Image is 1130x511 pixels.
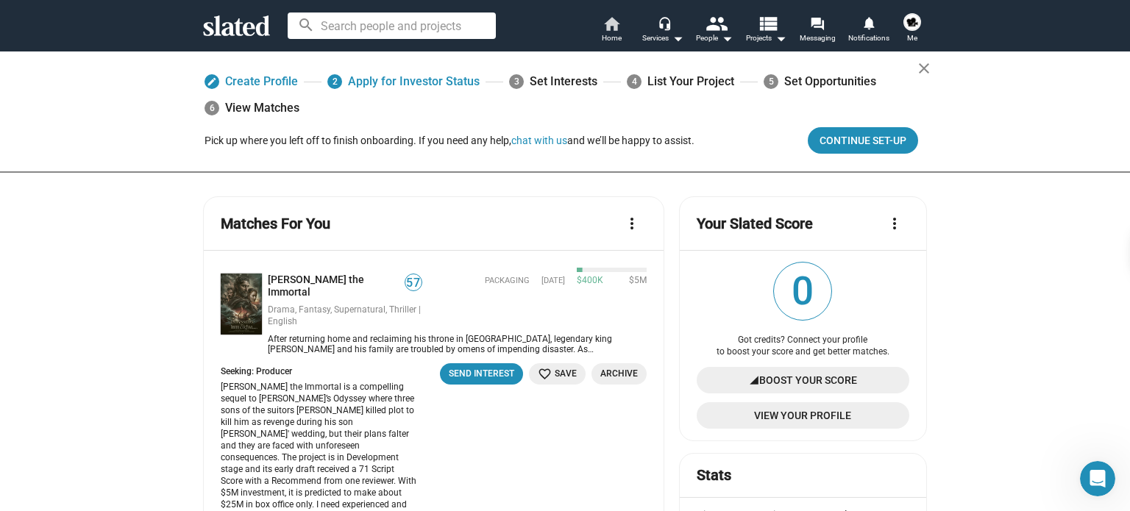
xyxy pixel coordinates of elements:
div: How to write a strong filmmaker statement [30,369,246,400]
span: 3 [509,74,524,89]
span: 2 [327,74,342,89]
mat-icon: view_list [757,12,778,34]
span: Home [602,29,622,47]
p: Hi Grey [29,104,265,129]
button: Send Interest [440,363,523,385]
button: Continue Set-up [808,127,918,154]
div: Close [253,24,280,50]
span: Archive [600,366,638,382]
div: Pick up where you left off to finish onboarding. If you need any help, and we’ll be happy to assist. [205,134,694,148]
a: Home [586,15,637,47]
p: How can we help? [29,129,265,154]
mat-icon: more_vert [886,215,903,232]
mat-icon: headset_mic [658,16,671,29]
span: 0 [774,262,831,320]
a: View Your Profile [697,402,909,429]
span: $5M [623,275,647,287]
div: How to write a strong query to someone who matches with your project [21,321,273,363]
mat-card-title: Stats [697,465,731,485]
div: Send us a message [30,185,246,201]
div: Set Interests [509,68,597,95]
div: Set Opportunities [764,68,876,95]
div: List Your Project [627,68,734,95]
img: logo [29,28,104,51]
span: Packaging [485,276,530,287]
button: Messages [98,376,196,435]
a: Messaging [792,15,843,47]
button: Services [637,15,689,47]
img: Profile image for Jordan [185,24,215,53]
span: Help [233,412,257,423]
mat-icon: more_vert [623,215,641,232]
mat-card-title: Matches For You [221,214,330,234]
span: 5 [764,74,778,89]
span: Me [907,29,917,47]
button: Archive [591,363,647,385]
iframe: Intercom live chat [1080,461,1115,496]
span: 4 [627,74,642,89]
time: [DATE] [541,276,565,287]
span: 6 [205,101,219,115]
div: Filmmakers: How Marketplace Matching works [21,278,273,321]
img: Grey Woolf [903,13,921,31]
mat-icon: arrow_drop_down [772,29,789,47]
div: Send Interest [449,366,514,382]
div: How to write a strong filmmaker statement [21,363,273,406]
button: Grey WoolfMe [895,10,930,49]
button: Projects [740,15,792,47]
mat-icon: signal_cellular_4_bar [749,367,759,393]
a: Notifications [843,15,895,47]
span: Continue Set-up [820,127,906,154]
mat-icon: arrow_drop_down [669,29,686,47]
div: How to write a strong query to someone who matches with your project [30,326,246,357]
mat-icon: arrow_drop_down [718,29,736,47]
button: Save [529,363,586,385]
button: Help [196,376,294,435]
mat-card-title: Your Slated Score [697,214,813,234]
span: Search for help [30,250,119,265]
button: chat with us [511,135,567,146]
span: 57 [405,276,422,290]
a: Boost Your Score [697,367,909,393]
div: Got credits? Connect your profile to boost your score and get better matches. [697,335,909,358]
mat-icon: close [915,60,933,77]
button: Search for help [21,243,273,272]
div: We'll be back online later [DATE] [30,201,246,216]
button: People [689,15,740,47]
div: Services [642,29,683,47]
div: After returning home and reclaiming his throne in Ithaca, legendary king Odysseus and his family ... [262,334,647,354]
div: Seeking: Producer [221,366,426,378]
span: Boost Your Score [759,367,857,393]
mat-icon: notifications [861,15,875,29]
a: [PERSON_NAME] the Immortal [268,274,405,299]
span: View Your Profile [708,402,898,429]
a: 2Apply for Investor Status [327,68,480,95]
mat-icon: favorite_border [538,367,552,381]
span: Messaging [800,29,836,47]
div: View Matches [205,95,299,121]
span: Messages [122,412,173,423]
a: Odysseus the Immortal [221,274,262,354]
span: Notifications [848,29,889,47]
span: Save [538,366,577,382]
div: People [696,29,733,47]
div: Send us a messageWe'll be back online later [DATE] [15,173,280,229]
a: Create Profile [205,68,298,95]
mat-icon: home [603,15,620,32]
input: Search people and projects [288,12,496,39]
span: Projects [746,29,786,47]
div: Filmmakers: How Marketplace Matching works [30,284,246,315]
mat-icon: people [706,12,727,34]
div: Drama, Fantasy, Supernatural, Thriller | English [268,304,422,328]
span: $400K [577,275,603,287]
mat-icon: edit [207,76,217,87]
mat-icon: forum [810,16,824,30]
img: Profile image for Mitchell [213,24,243,53]
span: Home [32,412,65,423]
img: Odysseus the Immortal [221,274,262,335]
